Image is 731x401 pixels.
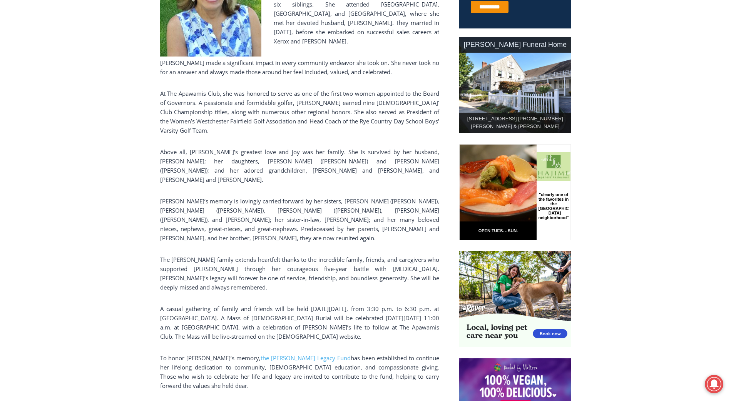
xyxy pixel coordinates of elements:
span: Intern @ [DOMAIN_NAME] [201,77,357,94]
p: [PERSON_NAME] made a significant impact in every community endeavor she took on. She never took n... [160,58,439,77]
div: "clearly one of the favorites in the [GEOGRAPHIC_DATA] neighborhood" [79,48,109,92]
p: The [PERSON_NAME] family extends heartfelt thanks to the incredible family, friends, and caregive... [160,255,439,292]
a: Open Tues. - Sun. [PHONE_NUMBER] [0,77,77,96]
div: [PERSON_NAME] Funeral Home [459,37,571,53]
p: A casual gathering of family and friends will be held [DATE][DATE], from 3:30 p.m. to 6:30 p.m. a... [160,304,439,341]
div: [STREET_ADDRESS] [PHONE_NUMBER] [PERSON_NAME] & [PERSON_NAME] [459,113,571,133]
p: At The Apawamis Club, she was honored to serve as one of the first two women appointed to the Boa... [160,89,439,135]
a: the [PERSON_NAME] Legacy Fund [261,354,351,362]
p: [PERSON_NAME]’s memory is lovingly carried forward by her sisters, [PERSON_NAME] ([PERSON_NAME]),... [160,196,439,243]
p: To honor [PERSON_NAME]’s memory, has been established to continue her lifelong dedication to comm... [160,353,439,390]
div: "I learned about the history of a place I’d honestly never considered even as a resident of [GEOG... [194,0,364,75]
a: Intern @ [DOMAIN_NAME] [185,75,373,96]
span: Open Tues. - Sun. [PHONE_NUMBER] [2,79,75,108]
p: Above all, [PERSON_NAME]’s greatest love and joy was her family. She is survived by her husband, ... [160,147,439,184]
